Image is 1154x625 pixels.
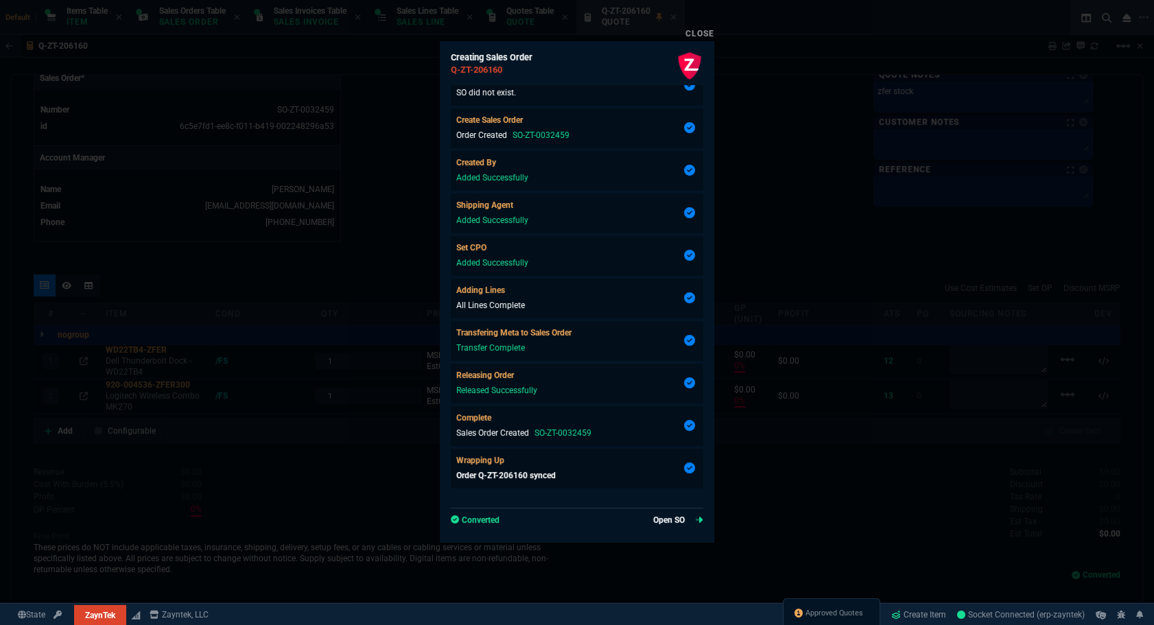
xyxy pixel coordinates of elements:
a: msbcCompanyName [145,609,213,621]
p: Added Successfully [456,257,528,269]
p: SO-ZT-0032459 [534,427,591,439]
a: API TOKEN [49,609,66,621]
p: Order Created [456,129,507,141]
p: Order Q-ZT-206160 synced [456,469,556,482]
p: Adding Lines [456,284,530,296]
p: Added Successfully [456,172,528,184]
a: dsFIUe2l8xM_SY-eAAEQ [957,609,1085,621]
p: Wrapping Up [456,454,561,467]
p: Complete [456,412,597,424]
p: Set CPO [456,241,534,254]
h5: Q-ZT-206160 [451,63,703,76]
p: Added Successfully [456,214,528,226]
span: Approved Quotes [805,608,863,619]
p: Sales Order Created [456,427,529,439]
a: Open SO [653,514,703,526]
p: SO did not exist. [456,86,516,99]
a: Create Item [886,604,952,625]
p: Shipping Agent [456,199,534,211]
p: Transfer Complete [456,342,525,354]
p: Create Sales Order [456,114,575,126]
p: Transfering Meta to Sales Order [456,327,572,339]
p: Created By [456,156,534,169]
h6: Creating Sales Order [451,52,703,63]
span: Socket Connected (erp-zayntek) [957,610,1085,620]
a: Close [685,29,714,38]
p: SO-ZT-0032459 [513,129,569,141]
p: All Lines Complete [456,299,525,311]
p: Converted [451,514,703,526]
p: Released Successfully [456,384,537,397]
a: Global State [14,609,49,621]
p: Releasing Order [456,369,543,381]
